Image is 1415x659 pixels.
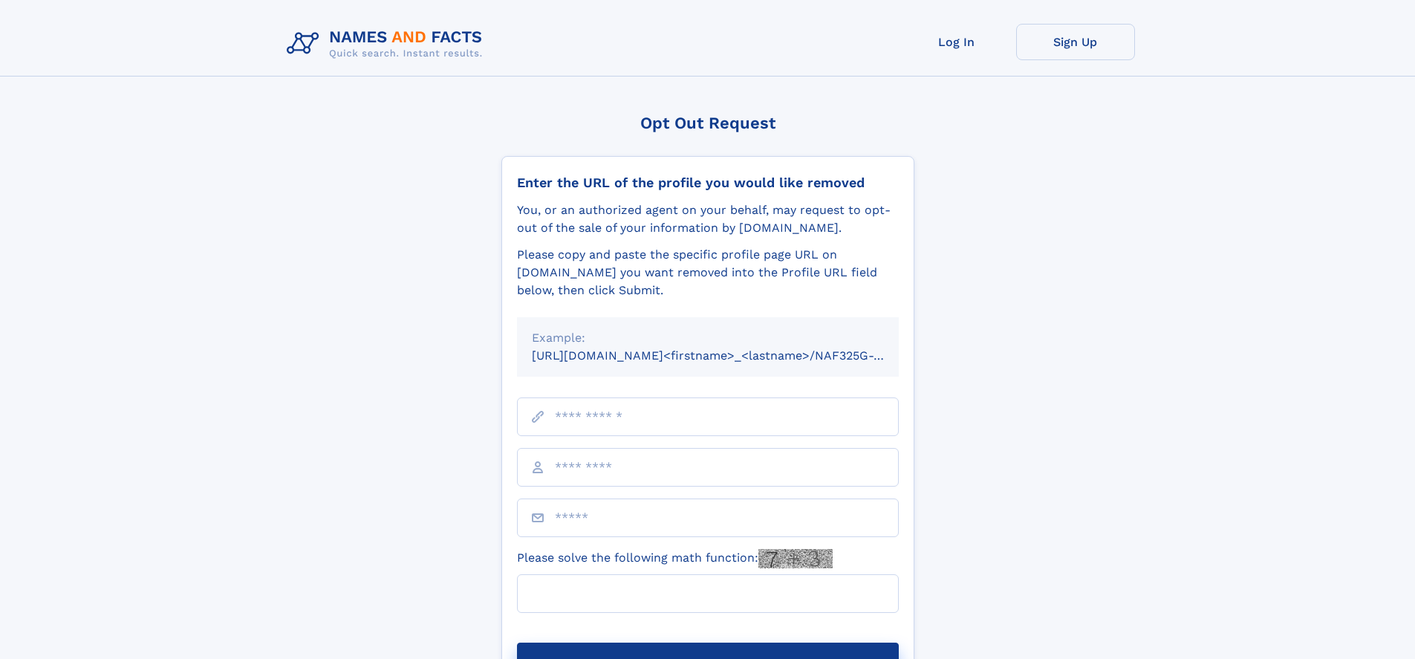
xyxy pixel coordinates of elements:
[532,348,927,363] small: [URL][DOMAIN_NAME]<firstname>_<lastname>/NAF325G-xxxxxxxx
[281,24,495,64] img: Logo Names and Facts
[517,175,899,191] div: Enter the URL of the profile you would like removed
[897,24,1016,60] a: Log In
[517,201,899,237] div: You, or an authorized agent on your behalf, may request to opt-out of the sale of your informatio...
[517,246,899,299] div: Please copy and paste the specific profile page URL on [DOMAIN_NAME] you want removed into the Pr...
[1016,24,1135,60] a: Sign Up
[501,114,914,132] div: Opt Out Request
[532,329,884,347] div: Example:
[517,549,833,568] label: Please solve the following math function:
